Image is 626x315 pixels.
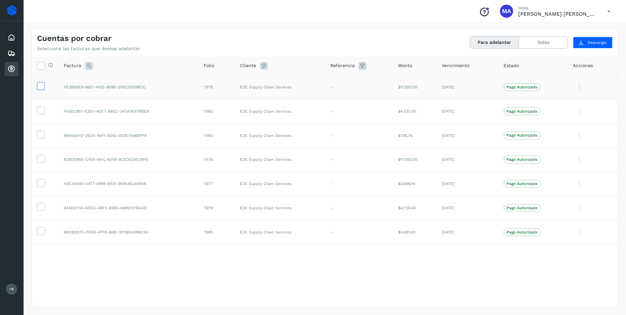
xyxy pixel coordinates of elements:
td: - [325,196,393,220]
p: Selecciona las facturas que deseas adelantar [37,46,140,51]
p: MIGUEL ANGEL HERRERA BATRES [518,11,597,17]
td: 7976 [198,147,235,172]
td: 6BD8CEFC-FEE6-47F8-8681-5F0B5A999C3A [59,220,198,244]
span: Acciones [573,62,593,69]
span: Estado [504,62,519,69]
p: Pago Autorizado [506,133,538,138]
span: Monto [398,62,412,69]
p: Pago Autorizado [506,109,538,114]
button: Todas [519,36,567,48]
span: Factura [64,62,81,69]
td: [DATE] [436,147,498,172]
td: E2E Supply Chain Services [235,147,325,172]
div: Cuentas por cobrar [5,62,18,76]
p: Pago Autorizado [506,157,538,162]
td: $4,681.60 [393,220,436,244]
td: [DATE] [436,75,498,99]
td: B2B0D85E-C1E8-491C-8309-9CED639D39F9 [59,147,198,172]
td: [DATE] [436,196,498,220]
td: $4,032.00 [393,99,436,123]
td: FE3B90E9-96E1-4102-B09E-2FB279308E1C [59,75,198,99]
td: F59DC851-E2E0-4EE7-B8CC-3A0A0E67B5E9 [59,99,198,123]
td: 7977 [198,172,235,196]
p: Pago Autorizado [506,85,538,89]
td: [DATE] [436,99,498,123]
td: A5E34DB0-0477-4898-B531-959545C60908 [59,172,198,196]
td: - [325,220,393,244]
span: Referencia [330,62,355,69]
span: Vencimiento [442,62,469,69]
td: $795.76 [393,123,436,148]
h4: Cuentas por cobrar [37,34,111,43]
td: - [325,172,393,196]
div: Inicio [5,30,18,45]
td: [DATE] [436,220,498,244]
td: 7979 [198,196,235,220]
span: Descargar [588,40,607,46]
td: - [325,147,393,172]
span: Cliente [240,62,256,69]
p: Pago Autorizado [506,230,538,234]
td: E2E Supply Chain Services [235,123,325,148]
td: B8406AFD-2E20-46F1-9242-020E7646BFF8 [59,123,198,148]
button: Descargar [573,37,613,48]
td: - [325,75,393,99]
td: [DATE] [436,172,498,196]
button: Para adelantar [470,36,519,48]
td: E2E Supply Chain Services [235,75,325,99]
td: $17,920.00 [393,75,436,99]
td: 7982 [198,99,235,123]
td: $3,696.19 [393,172,436,196]
td: E2E Supply Chain Services [235,220,325,244]
td: [DATE] [436,123,498,148]
td: 7978 [198,75,235,99]
td: E2E Supply Chain Services [235,196,325,220]
p: Pago Autorizado [506,206,538,210]
td: 7985 [198,220,235,244]
td: - [325,99,393,123]
p: Pago Autorizado [506,181,538,186]
span: Folio [204,62,214,69]
td: - [325,123,393,148]
p: Hola, [518,5,597,11]
td: E2E Supply Chain Services [235,172,325,196]
td: 7983 [198,123,235,148]
td: $17,920.00 [393,147,436,172]
td: $4,738.60 [393,196,436,220]
div: Embarques [5,46,18,61]
td: E2E Supply Chain Services [235,99,325,123]
td: 8A6D973A-6DEC-49F2-83B0-6685107B2421 [59,196,198,220]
